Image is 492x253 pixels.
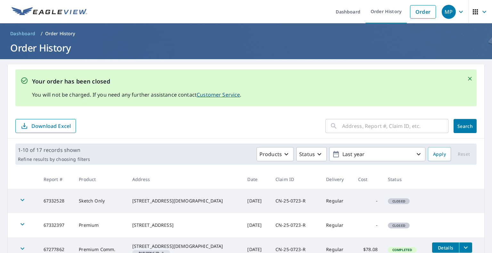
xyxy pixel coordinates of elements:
th: Delivery [321,170,353,189]
th: Product [74,170,127,189]
span: Completed [389,248,416,252]
p: 1-10 of 17 records shown [18,146,90,154]
button: Apply [428,147,451,161]
p: Status [299,150,315,158]
p: Products [259,150,282,158]
div: [STREET_ADDRESS][DEMOGRAPHIC_DATA] [132,243,237,249]
button: filesDropdownBtn-67277862 [459,242,472,253]
td: 67332397 [38,213,74,237]
td: CN-25-0723-R [270,189,321,213]
span: Closed [389,199,409,203]
th: Date [242,170,270,189]
li: / [41,30,43,37]
p: You will not be charged. If you need any further assistance contact . [32,91,242,99]
span: Closed [389,223,409,228]
p: Order History [45,30,75,37]
th: Status [383,170,427,189]
button: Last year [329,147,425,161]
a: Customer Service [197,91,240,98]
input: Address, Report #, Claim ID, etc. [342,117,448,135]
p: Last year [340,149,415,160]
p: Download Excel [31,123,71,130]
nav: breadcrumb [8,28,484,39]
th: Address [127,170,242,189]
button: Close [466,75,474,83]
a: Dashboard [8,28,38,39]
td: [DATE] [242,189,270,213]
span: Search [459,123,471,129]
button: detailsBtn-67277862 [432,242,459,253]
th: Cost [353,170,383,189]
th: Claim ID [270,170,321,189]
td: CN-25-0723-R [270,213,321,237]
div: [STREET_ADDRESS] [132,222,237,228]
p: Your order has been closed [32,77,242,86]
button: Status [296,147,327,161]
td: Regular [321,213,353,237]
button: Search [454,119,477,133]
button: Products [257,147,294,161]
td: - [353,189,383,213]
span: Apply [433,150,446,158]
td: Premium [74,213,127,237]
button: Download Excel [15,119,76,133]
td: Regular [321,189,353,213]
td: 67332528 [38,189,74,213]
a: Order [410,5,436,19]
div: [STREET_ADDRESS][DEMOGRAPHIC_DATA] [132,198,237,204]
h1: Order History [8,41,484,54]
p: Refine results by choosing filters [18,156,90,162]
span: Details [436,245,455,251]
span: Dashboard [10,30,36,37]
td: [DATE] [242,213,270,237]
th: Report # [38,170,74,189]
img: EV Logo [12,7,87,17]
td: - [353,213,383,237]
div: MP [442,5,456,19]
td: Sketch Only [74,189,127,213]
